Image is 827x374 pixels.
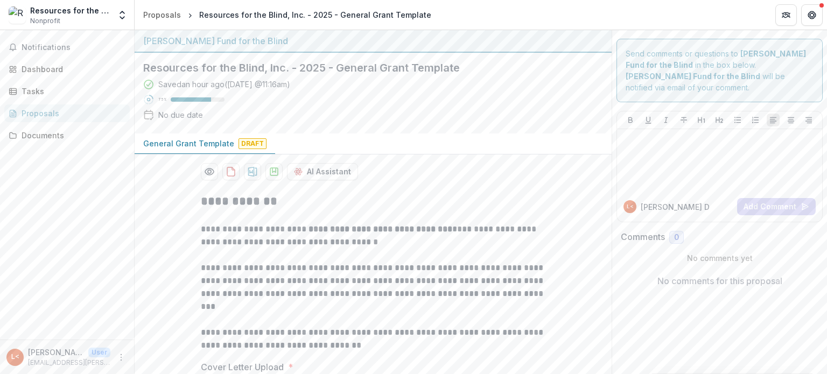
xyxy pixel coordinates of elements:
[199,9,431,20] div: Resources for the Blind, Inc. - 2025 - General Grant Template
[657,274,782,287] p: No comments for this proposal
[143,61,586,74] h2: Resources for the Blind, Inc. - 2025 - General Grant Template
[287,163,358,180] button: AI Assistant
[677,114,690,126] button: Strike
[22,86,121,97] div: Tasks
[642,114,655,126] button: Underline
[22,43,125,52] span: Notifications
[30,5,110,16] div: Resources for the Blind, Inc.
[660,114,672,126] button: Italicize
[143,138,234,149] p: General Grant Template
[139,7,436,23] nav: breadcrumb
[616,39,823,102] div: Send comments or questions to in the box below. will be notified via email of your comment.
[784,114,797,126] button: Align Center
[158,96,166,103] p: 75 %
[775,4,797,26] button: Partners
[4,82,130,100] a: Tasks
[158,109,203,121] div: No due date
[158,79,290,90] div: Saved an hour ago ( [DATE] @ 11:16am )
[626,72,760,81] strong: [PERSON_NAME] Fund for the Blind
[201,163,218,180] button: Preview fddc6fb1-b347-4393-a718-1db26bed51db-0.pdf
[4,126,130,144] a: Documents
[627,204,634,209] div: Lorinda De Vera-Ang <rbi.lorinda@gmail.com> <rbi.lorinda@gmail.com>
[9,6,26,24] img: Resources for the Blind, Inc.
[621,232,665,242] h2: Comments
[674,233,679,242] span: 0
[30,16,60,26] span: Nonprofit
[802,114,815,126] button: Align Right
[115,351,128,364] button: More
[621,252,818,264] p: No comments yet
[4,60,130,78] a: Dashboard
[22,130,121,141] div: Documents
[115,4,130,26] button: Open entity switcher
[624,114,637,126] button: Bold
[801,4,823,26] button: Get Help
[4,39,130,56] button: Notifications
[767,114,780,126] button: Align Left
[4,104,130,122] a: Proposals
[239,138,267,149] span: Draft
[713,114,726,126] button: Heading 2
[641,201,710,213] p: [PERSON_NAME] D
[143,9,181,20] div: Proposals
[695,114,708,126] button: Heading 1
[22,108,121,119] div: Proposals
[737,198,816,215] button: Add Comment
[139,7,185,23] a: Proposals
[143,34,603,47] div: [PERSON_NAME] Fund for the Blind
[265,163,283,180] button: download-proposal
[222,163,240,180] button: download-proposal
[28,358,110,368] p: [EMAIL_ADDRESS][PERSON_NAME][DOMAIN_NAME]
[22,63,121,75] div: Dashboard
[749,114,762,126] button: Ordered List
[28,347,84,358] p: [PERSON_NAME]-Ang <[EMAIL_ADDRESS][PERSON_NAME][DOMAIN_NAME]> <[DOMAIN_NAME][EMAIL_ADDRESS][PERSO...
[201,361,284,373] p: Cover Letter Upload
[88,348,110,357] p: User
[11,354,19,361] div: Lorinda De Vera-Ang <rbi.lorinda@gmail.com> <rbi.lorinda@gmail.com>
[731,114,744,126] button: Bullet List
[244,163,261,180] button: download-proposal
